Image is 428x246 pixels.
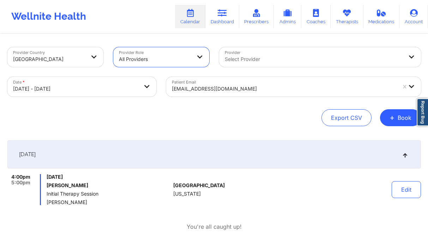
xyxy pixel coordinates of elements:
a: Medications [363,5,400,28]
a: Coaches [301,5,331,28]
a: Report Bug [417,98,428,126]
span: Initial Therapy Session [47,191,170,197]
a: Dashboard [205,5,239,28]
button: Export CSV [321,109,372,126]
p: You're all caught up! [187,223,242,231]
button: +Book [380,109,421,126]
span: [GEOGRAPHIC_DATA] [173,183,225,188]
div: [DATE] - [DATE] [13,81,139,97]
div: [EMAIL_ADDRESS][DOMAIN_NAME] [172,81,396,97]
a: Prescribers [239,5,274,28]
span: 5:00pm [11,180,30,185]
div: All Providers [119,51,192,67]
span: [DATE] [47,174,170,180]
a: Account [399,5,428,28]
div: [GEOGRAPHIC_DATA] [13,51,86,67]
a: Calendar [175,5,205,28]
span: [DATE] [19,151,36,158]
button: Edit [392,181,421,198]
h6: [PERSON_NAME] [47,183,170,188]
a: Therapists [331,5,363,28]
a: Admins [274,5,301,28]
span: [PERSON_NAME] [47,199,170,205]
span: + [390,116,395,119]
span: 4:00pm [11,174,30,180]
span: [US_STATE] [173,191,201,197]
